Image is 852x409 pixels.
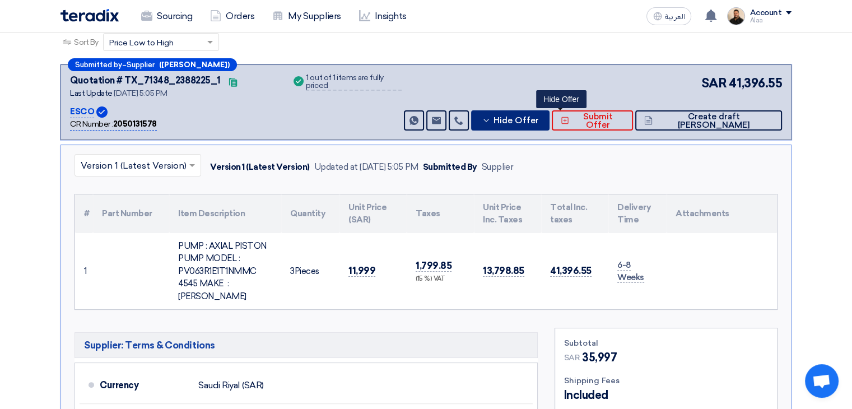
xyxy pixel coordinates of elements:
span: Last Update [70,89,113,98]
span: SAR [701,74,727,92]
div: Saudi Riyal (SAR) [198,375,264,396]
span: 3 [290,266,295,276]
span: 41,396.55 [729,74,782,92]
a: Insights [350,4,416,29]
div: Quotation # TX_71348_2388225_1 [70,74,221,87]
div: Subtotal [564,337,768,349]
span: 13,798.85 [483,265,524,277]
th: # [75,194,93,233]
th: Total Inc. taxes [541,194,608,233]
a: Sourcing [132,4,201,29]
button: العربية [646,7,691,25]
h5: Supplier: Terms & Conditions [75,332,538,358]
th: Quantity [281,194,339,233]
span: العربية [664,13,685,21]
span: Create draft [PERSON_NAME] [655,113,773,129]
div: – [68,58,237,71]
a: Orders [201,4,263,29]
span: Sort By [74,36,99,48]
div: 1 out of 1 items are fully priced [306,74,401,91]
div: Account [749,8,781,18]
span: Hide Offer [493,117,539,125]
button: Create draft [PERSON_NAME] [635,110,782,131]
img: MAA_1717931611039.JPG [727,7,745,25]
div: Hide Offer [536,90,586,108]
div: Shipping Fees [564,375,768,387]
th: Taxes [407,194,474,233]
span: Included [564,387,608,403]
div: CR Number : [70,118,157,131]
div: Submitted By [423,161,477,174]
div: Alaa [749,17,792,24]
th: Item Description [169,194,281,233]
span: Submit Offer [572,113,624,129]
a: My Suppliers [263,4,350,29]
div: Currency [100,372,189,399]
span: 35,997 [582,349,617,366]
th: Part Number [93,194,169,233]
button: Hide Offer [471,110,550,131]
b: 2050131578 [113,119,157,129]
span: 41,396.55 [550,265,592,277]
th: Unit Price (SAR) [339,194,407,233]
td: Pieces [281,233,339,310]
div: Version 1 (Latest Version) [210,161,310,174]
span: [DATE] 5:05 PM [114,89,167,98]
span: 11,999 [348,265,375,277]
th: Delivery Time [608,194,667,233]
p: ESCO [70,105,94,119]
span: Supplier [127,61,155,68]
span: 1,799.85 [416,260,451,272]
button: Submit Offer [552,110,633,131]
div: (15 %) VAT [416,275,465,284]
th: Unit Price Inc. Taxes [474,194,541,233]
div: Open chat [805,364,839,398]
span: Price Low to High [109,37,174,49]
td: 1 [75,233,93,310]
div: Supplier [482,161,513,174]
div: PUMP : AXIAL PISTON PUMP MODEL : PV063R1E1T1NMMC 4545 MAKE : [PERSON_NAME] [178,240,272,303]
img: Verified Account [96,106,108,118]
span: SAR [564,352,580,364]
span: Submitted by [75,61,122,68]
div: Updated at [DATE] 5:05 PM [314,161,418,174]
th: Attachments [667,194,777,233]
img: Teradix logo [60,9,119,22]
b: ([PERSON_NAME]) [159,61,230,68]
span: 6-8 Weeks [617,260,644,283]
